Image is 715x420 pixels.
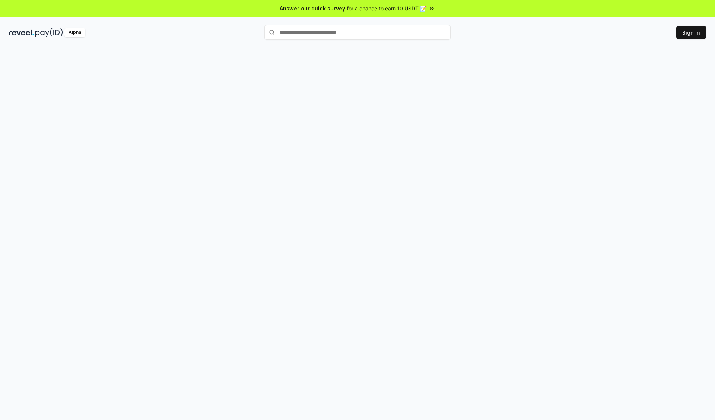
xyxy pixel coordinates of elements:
span: Answer our quick survey [280,4,345,12]
img: reveel_dark [9,28,34,37]
div: Alpha [64,28,85,37]
span: for a chance to earn 10 USDT 📝 [347,4,426,12]
button: Sign In [676,26,706,39]
img: pay_id [35,28,63,37]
